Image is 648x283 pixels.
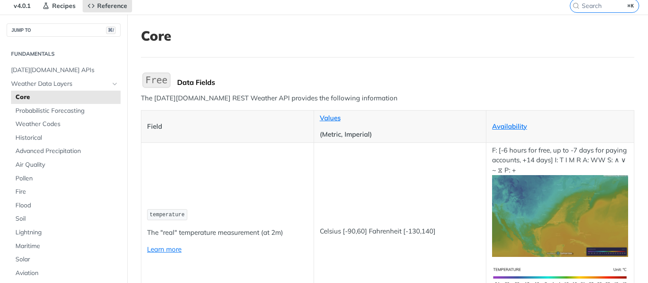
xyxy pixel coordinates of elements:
[7,77,121,91] a: Weather Data LayersHide subpages for Weather Data Layers
[15,269,118,278] span: Aviation
[15,187,118,196] span: Fire
[7,50,121,58] h2: Fundamentals
[11,212,121,226] a: Soil
[15,242,118,251] span: Maritime
[11,145,121,158] a: Advanced Precipitation
[15,120,118,129] span: Weather Codes
[15,174,118,183] span: Pollen
[15,93,118,102] span: Core
[492,122,527,130] a: Availability
[141,28,634,44] h1: Core
[15,107,118,115] span: Probabilistic Forecasting
[11,185,121,199] a: Fire
[492,272,628,280] span: Expand image
[15,134,118,142] span: Historical
[11,226,121,239] a: Lightning
[177,78,634,87] div: Data Fields
[11,118,121,131] a: Weather Codes
[15,161,118,169] span: Air Quality
[106,27,116,34] span: ⌘/
[11,172,121,185] a: Pollen
[97,2,127,10] span: Reference
[147,245,182,253] a: Learn more
[15,228,118,237] span: Lightning
[11,267,121,280] a: Aviation
[15,255,118,264] span: Solar
[11,80,109,88] span: Weather Data Layers
[111,80,118,88] button: Hide subpages for Weather Data Layers
[147,228,308,238] p: The "real" temperature measurement (at 2m)
[11,158,121,172] a: Air Quality
[15,214,118,223] span: Soil
[150,212,185,218] span: temperature
[11,253,121,266] a: Solar
[11,240,121,253] a: Maritime
[52,2,76,10] span: Recipes
[572,2,580,9] svg: Search
[15,201,118,210] span: Flood
[15,147,118,156] span: Advanced Precipitation
[320,130,481,140] p: (Metric, Imperial)
[11,131,121,145] a: Historical
[7,64,121,77] a: [DATE][DOMAIN_NAME] APIs
[625,1,637,10] kbd: ⌘K
[141,93,634,103] p: The [DATE][DOMAIN_NAME] REST Weather API provides the following information
[492,145,628,257] p: F: [-6 hours for free, up to -7 days for paying accounts, +14 days] I: T I M R A: WW S: ∧ ∨ ~ ⧖ P: +
[147,122,308,132] p: Field
[492,211,628,220] span: Expand image
[11,104,121,118] a: Probabilistic Forecasting
[11,66,118,75] span: [DATE][DOMAIN_NAME] APIs
[320,226,481,237] p: Celsius [-90,60] Fahrenheit [-130,140]
[320,114,341,122] a: Values
[11,91,121,104] a: Core
[7,23,121,37] button: JUMP TO⌘/
[11,199,121,212] a: Flood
